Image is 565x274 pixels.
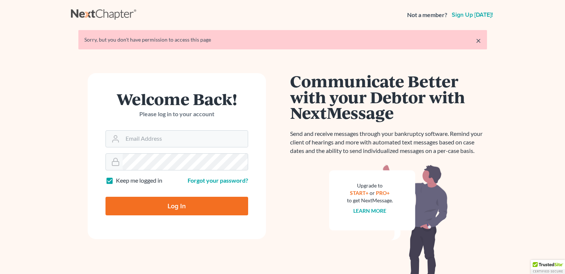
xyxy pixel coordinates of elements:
h1: Welcome Back! [105,91,248,107]
span: or [370,190,375,196]
label: Keep me logged in [116,176,162,185]
div: TrustedSite Certified [531,260,565,274]
a: Learn more [353,208,386,214]
p: Please log in to your account [105,110,248,118]
div: Upgrade to [347,182,393,189]
a: Forgot your password? [188,177,248,184]
h1: Communicate Better with your Debtor with NextMessage [290,73,487,121]
input: Log In [105,197,248,215]
a: START+ [350,190,368,196]
a: PRO+ [376,190,390,196]
input: Email Address [123,131,248,147]
strong: Not a member? [407,11,447,19]
a: × [476,36,481,45]
p: Send and receive messages through your bankruptcy software. Remind your client of hearings and mo... [290,130,487,155]
div: Sorry, but you don't have permission to access this page [84,36,481,43]
div: to get NextMessage. [347,197,393,204]
a: Sign up [DATE]! [450,12,494,18]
